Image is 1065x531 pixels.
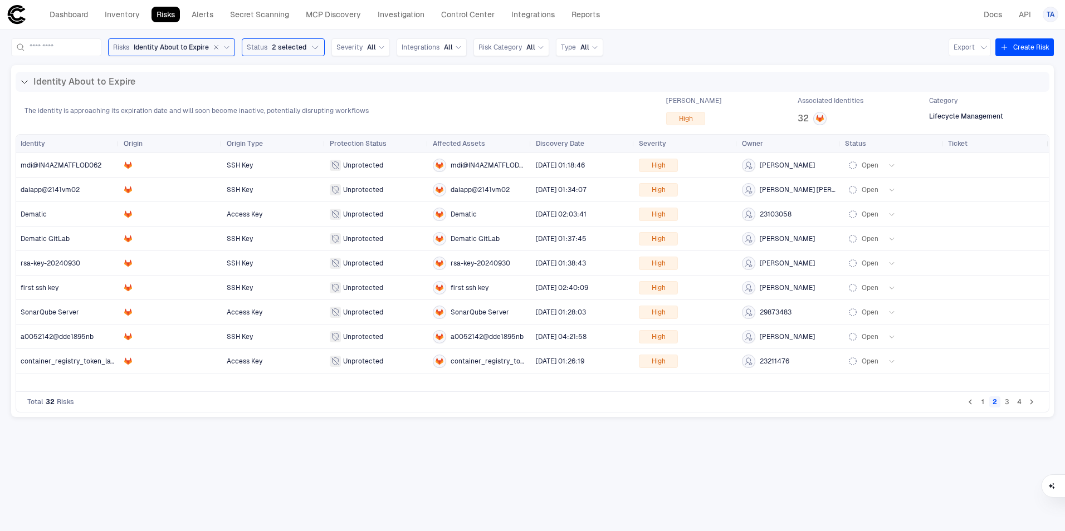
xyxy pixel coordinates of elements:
span: Unprotected [343,210,383,219]
span: Category [929,96,957,105]
span: 2 selected [272,43,306,52]
span: High [652,234,666,243]
button: Export [949,38,991,56]
span: Open [862,161,878,170]
span: a0052142@dde1895nb [21,333,94,341]
span: daiapp@2141vm02 [21,186,80,194]
span: Open [862,234,878,243]
span: first ssh key [21,284,58,292]
a: Alerts [187,7,218,22]
span: High [652,283,666,292]
button: Open [845,257,896,270]
a: Risks [152,7,180,22]
a: Inventory [100,7,145,22]
span: [PERSON_NAME] [760,332,815,341]
span: [PERSON_NAME] [760,234,815,243]
div: Gitlab [124,185,133,194]
span: Associated Identities [798,96,863,105]
div: Gitlab [124,357,133,366]
button: Go to page 4 [1014,396,1025,407]
span: Risk Category [478,43,522,52]
span: mdi@IN4AZMATFLOD062 [451,161,527,170]
div: Gitlab [124,259,133,268]
span: [PERSON_NAME] [760,283,815,292]
button: Status2 selected [242,38,325,56]
span: Open [862,357,878,366]
button: Open [845,355,896,368]
span: Severity [336,43,363,52]
span: container_registry_token_latest [21,357,123,365]
span: Risks [57,397,74,406]
span: Unprotected [343,259,383,268]
span: Unprotected [343,161,383,170]
span: [DATE] 01:18:46 [536,161,585,169]
span: [PERSON_NAME] [PERSON_NAME] [760,185,836,194]
span: 29873483 [760,308,792,317]
span: [DATE] 01:34:07 [536,186,587,194]
span: Discovery Date [536,139,584,148]
span: High [652,210,666,219]
button: Open [845,159,896,172]
span: Identity About to Expire [134,43,209,52]
span: Open [862,259,878,268]
span: mdi@IN4AZMATFLOD062 [21,161,101,169]
span: Identity About to Expire [33,76,135,87]
span: Access Key [227,308,262,316]
span: Owner [742,139,763,148]
a: Docs [979,7,1007,22]
span: [PERSON_NAME] [666,96,721,105]
a: Investigation [373,7,429,22]
button: Go to next page [1026,396,1037,407]
span: Type [561,43,576,52]
span: SSH Key [227,284,253,292]
span: [DATE] 04:21:58 [536,333,587,341]
span: [DATE] 01:26:19 [536,357,584,365]
span: Open [862,210,878,219]
span: Access Key [227,210,262,218]
button: Open [845,330,896,343]
span: Lifecycle Management [929,112,1003,121]
div: Gitlab [435,283,444,292]
button: Open [845,208,896,221]
span: TA [1047,10,1054,19]
span: rsa-key-20240930 [451,259,510,268]
span: Open [862,308,878,317]
a: API [1014,7,1036,22]
span: rsa-key-20240930 [21,259,80,267]
span: a0052142@dde1895nb [451,332,524,341]
span: Dematic GitLab [21,235,70,243]
span: SSH Key [227,259,253,267]
span: All [526,43,535,52]
span: SSH Key [227,333,253,341]
div: Gitlab [435,234,444,243]
a: Integrations [506,7,560,22]
span: High [652,332,666,341]
div: Gitlab [435,210,444,219]
span: High [652,308,666,317]
div: Gitlab [124,210,133,219]
a: Secret Scanning [225,7,294,22]
span: Risks [113,43,129,52]
span: Integrations [402,43,439,52]
div: Gitlab [435,332,444,341]
span: Unprotected [343,357,383,366]
div: Gitlab [435,185,444,194]
a: Dashboard [45,7,93,22]
span: Origin Type [227,139,263,148]
span: High [652,161,666,170]
span: [PERSON_NAME] [760,259,815,268]
span: Unprotected [343,234,383,243]
span: container_registry_token_latest [451,357,527,366]
button: Go to page 1 [977,396,988,407]
div: Identity About to ExpireThe identity is approaching its expiration date and will soon become inac... [11,65,1054,132]
span: SSH Key [227,235,253,243]
span: High [679,114,693,123]
span: Open [862,332,878,341]
div: Gitlab [435,161,444,170]
span: Ticket [948,139,968,148]
span: All [367,43,376,52]
div: Gitlab [435,308,444,317]
span: High [652,259,666,268]
span: The identity is approaching its expiration date and will soon become inactive, potentially disrup... [25,106,369,115]
span: [DATE] 01:37:45 [536,235,587,243]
